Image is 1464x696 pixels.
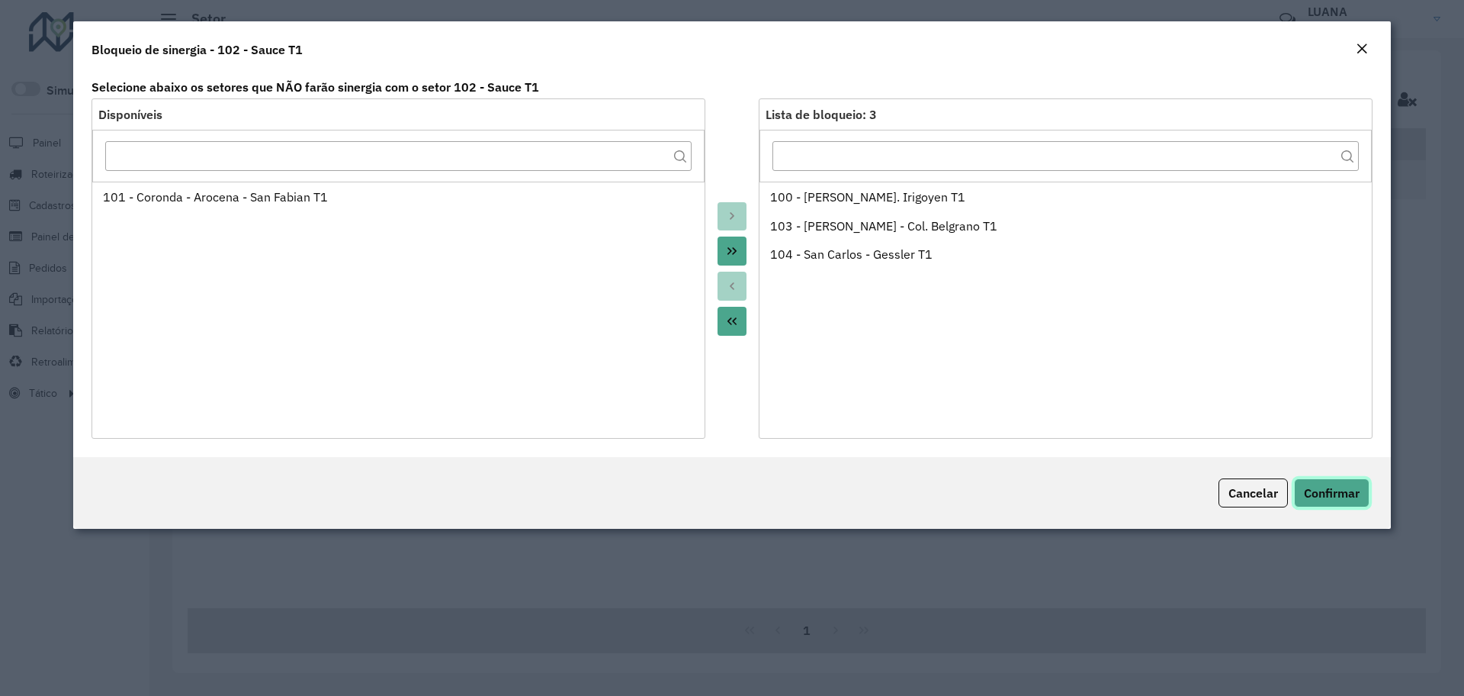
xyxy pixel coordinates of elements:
[98,105,698,124] div: Disponíveis
[1228,485,1278,501] span: Cancelar
[82,78,1382,96] label: Selecione abaixo os setores que NÃO farão sinergia com o setor 102 - Sauce T1
[91,40,303,59] h4: Bloqueio de sinergia - 102 - Sauce T1
[1351,40,1372,60] button: Close
[103,188,695,206] div: 101 - Coronda - Arocena - San Fabian T1
[1218,478,1288,507] button: Cancelar
[1294,478,1369,507] button: Confirmar
[718,307,746,336] button: Move All to Source
[1356,43,1368,55] em: Fechar
[770,217,1362,235] div: 103 - [PERSON_NAME] - Col. Belgrano T1
[770,188,1362,206] div: 100 - [PERSON_NAME]. Irigoyen T1
[1304,485,1360,501] span: Confirmar
[770,245,1362,263] div: 104 - San Carlos - Gessler T1
[718,237,746,266] button: Move All to Target
[766,105,1366,124] div: Lista de bloqueio: 3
